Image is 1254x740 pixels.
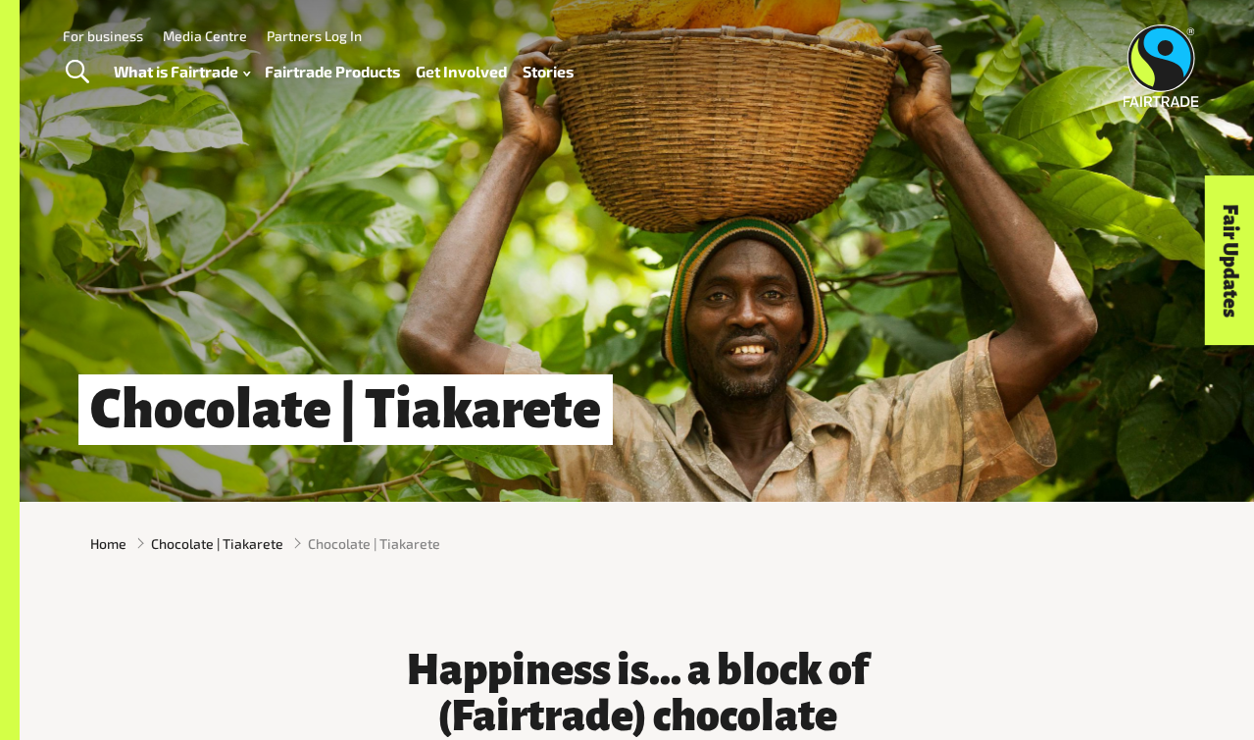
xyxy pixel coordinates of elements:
img: Fairtrade Australia New Zealand logo [1124,25,1199,107]
a: Chocolate | Tiakarete [151,533,283,554]
a: What is Fairtrade [114,58,250,85]
a: Toggle Search [53,48,101,97]
a: Home [90,533,126,554]
a: Partners Log In [267,27,362,44]
a: Get Involved [416,58,507,85]
a: Fairtrade Products [265,58,400,85]
a: Stories [523,58,574,85]
a: For business [63,27,143,44]
span: Chocolate | Tiakarete [308,533,440,554]
a: Media Centre [163,27,247,44]
h1: Chocolate | Tiakarete [78,374,613,445]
